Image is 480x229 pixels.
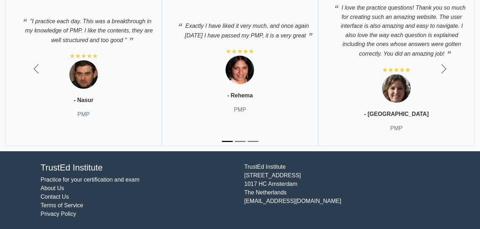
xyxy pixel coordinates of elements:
button: Slide 3 [248,137,258,146]
p: "I practice each day. This was a breakthrough in my knowledge of PMP. I like the contents, they a... [13,13,154,45]
div: ★★★★★ [226,47,254,56]
div: ★★★★★ [382,66,411,74]
button: Slide 2 [235,137,246,146]
a: Practice for your certification and exam [41,177,140,183]
button: Slide 1 [222,137,233,146]
img: Testimonial 2 [226,56,254,84]
a: About Us [41,185,64,191]
h4: TrustEd Institute [41,163,236,173]
div: ★★★★★ [69,52,98,60]
p: - [GEOGRAPHIC_DATA] [364,110,429,118]
p: Exactly I have liked it very much, and once again [DATE] I have passed my PMP, it is a very great [169,17,311,40]
p: - Nasur [74,96,93,105]
p: PMP [77,110,90,119]
a: Contact Us [41,194,69,200]
a: Privacy Policy [41,211,76,217]
p: PMP [234,106,246,114]
div: TrustEd Institute [STREET_ADDRESS] 1017 HC Amsterdam The Netherlands [EMAIL_ADDRESS][DOMAIN_NAME] [240,163,444,219]
img: Testimonial 3 [382,74,411,103]
p: - Rehema [227,91,253,100]
a: Terms of Service [41,202,83,208]
p: PMP [390,124,403,133]
img: Testimonial 1 [69,60,98,89]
